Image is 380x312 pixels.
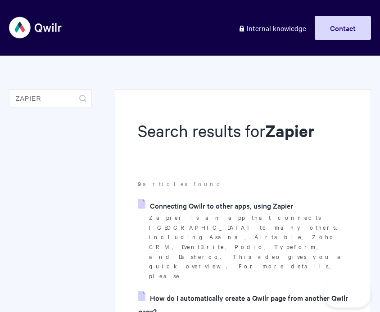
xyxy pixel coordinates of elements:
[9,89,92,107] input: Search
[138,179,348,189] p: articles found
[265,120,315,142] strong: Zapier
[315,16,371,40] a: Contact
[138,199,293,212] a: Connecting Qwilr to other apps, using Zapier
[324,281,371,308] iframe: Toggle Customer Support
[231,16,313,40] a: Internal knowledge
[138,179,143,188] strong: 9
[138,119,348,158] h1: Search results for
[149,213,348,281] p: Zapier is an app that connects [GEOGRAPHIC_DATA] to many others, including Asana, Airtable, Zoho ...
[9,11,63,45] img: Qwilr Help Center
